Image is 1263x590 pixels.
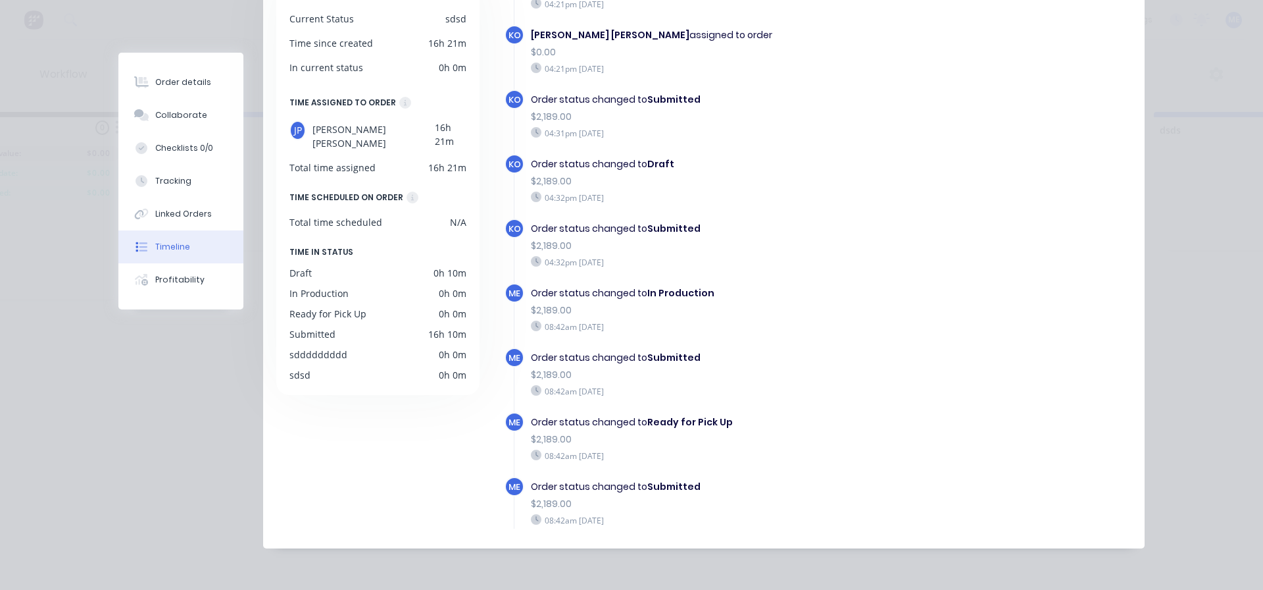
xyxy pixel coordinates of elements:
[433,266,466,280] div: 0h 10m
[155,274,205,286] div: Profitability
[289,307,366,321] div: Ready for Pick Up
[118,99,243,132] button: Collaborate
[289,286,349,300] div: In Production
[289,368,310,382] div: sdsd
[531,416,918,429] div: Order status changed to
[289,61,363,74] div: In current status
[531,256,918,268] div: 04:32pm [DATE]
[647,351,701,364] b: Submitted
[508,481,520,493] span: ME
[531,480,918,494] div: Order status changed to
[508,29,521,41] span: KO
[118,198,243,230] button: Linked Orders
[531,321,918,333] div: 08:42am [DATE]
[289,190,403,205] div: TIME SCHEDULED ON ORDER
[508,94,521,106] span: KO
[435,121,466,150] div: 16h 21m
[531,286,918,300] div: Order status changed to
[508,223,521,235] span: KO
[531,28,689,41] b: [PERSON_NAME] [PERSON_NAME]
[647,93,701,106] b: Submitted
[445,12,466,26] div: sdsd
[531,514,918,526] div: 08:42am [DATE]
[531,351,918,365] div: Order status changed to
[289,245,353,259] span: TIME IN STATUS
[289,36,373,50] div: Time since created
[312,121,435,150] span: [PERSON_NAME] [PERSON_NAME]
[289,215,382,229] div: Total time scheduled
[531,28,918,42] div: assigned to order
[118,66,243,99] button: Order details
[289,95,396,110] div: TIME ASSIGNED TO ORDER
[428,161,466,174] div: 16h 21m
[531,497,918,511] div: $2,189.00
[531,93,918,107] div: Order status changed to
[508,158,521,171] span: KO
[531,174,918,188] div: $2,189.00
[118,263,243,296] button: Profitability
[531,385,918,397] div: 08:42am [DATE]
[531,127,918,139] div: 04:31pm [DATE]
[508,416,520,429] span: ME
[289,12,354,26] div: Current Status
[531,304,918,317] div: $2,189.00
[155,142,213,154] div: Checklists 0/0
[428,36,466,50] div: 16h 21m
[118,132,243,165] button: Checklists 0/0
[450,215,466,229] div: N/A
[531,368,918,382] div: $2,189.00
[289,348,347,362] div: sddddddddd
[531,192,918,203] div: 04:32pm [DATE]
[428,327,466,341] div: 16h 10m
[508,287,520,300] span: ME
[531,63,918,74] div: 04:21pm [DATE]
[439,348,466,362] div: 0h 0m
[647,416,733,429] b: Ready for Pick Up
[647,480,701,493] b: Submitted
[289,121,306,140] div: JP
[531,110,918,124] div: $2,189.00
[155,208,212,220] div: Linked Orders
[289,327,335,341] div: Submitted
[508,352,520,364] span: ME
[439,61,466,74] div: 0h 0m
[439,286,466,300] div: 0h 0m
[289,161,376,174] div: Total time assigned
[118,165,243,198] button: Tracking
[439,307,466,321] div: 0h 0m
[531,239,918,253] div: $2,189.00
[531,45,918,59] div: $0.00
[155,175,191,187] div: Tracking
[531,433,918,446] div: $2,189.00
[155,241,190,253] div: Timeline
[155,76,211,88] div: Order details
[647,222,701,235] b: Submitted
[531,450,918,462] div: 08:42am [DATE]
[647,286,714,300] b: In Production
[531,157,918,171] div: Order status changed to
[647,157,674,171] b: Draft
[531,222,918,236] div: Order status changed to
[155,109,207,121] div: Collaborate
[439,368,466,382] div: 0h 0m
[289,266,312,280] div: Draft
[118,230,243,263] button: Timeline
